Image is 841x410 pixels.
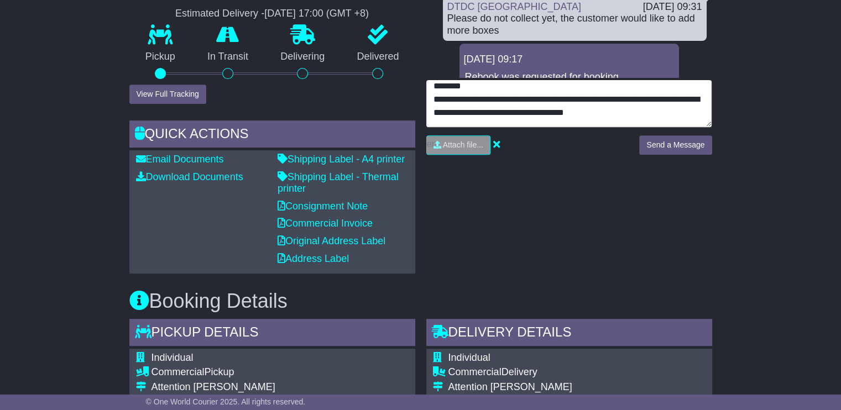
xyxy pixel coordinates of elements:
[129,8,415,20] div: Estimated Delivery -
[464,54,675,66] div: [DATE] 09:17
[278,218,373,229] a: Commercial Invoice
[448,381,631,393] div: Attention [PERSON_NAME]
[152,366,205,377] span: Commercial
[264,8,369,20] div: [DATE] 17:00 (GMT +8)
[426,319,712,349] div: Delivery Details
[447,1,581,12] a: DTDC [GEOGRAPHIC_DATA]
[448,393,631,405] div: Taxibox
[152,393,364,405] div: Travelodge [GEOGRAPHIC_DATA]
[146,397,306,406] span: © One World Courier 2025. All rights reserved.
[278,171,399,195] a: Shipping Label - Thermal printer
[278,201,368,212] a: Consignment Note
[152,381,364,393] div: Attention [PERSON_NAME]
[136,171,243,182] a: Download Documents
[129,120,415,150] div: Quick Actions
[465,71,673,95] p: Rebook was requested for booking OWCAU651215AU .
[129,319,415,349] div: Pickup Details
[136,154,224,165] a: Email Documents
[448,366,502,377] span: Commercial
[341,51,415,63] p: Delivered
[152,366,364,379] div: Pickup
[129,290,712,312] h3: Booking Details
[152,352,194,363] span: Individual
[278,154,405,165] a: Shipping Label - A4 printer
[639,135,712,155] button: Send a Message
[191,51,264,63] p: In Transit
[278,235,385,246] a: Original Address Label
[643,1,702,13] div: [DATE] 09:31
[129,51,191,63] p: Pickup
[278,253,349,264] a: Address Label
[447,13,702,36] div: Please do not collect yet, the customer would like to add more boxes
[448,366,631,379] div: Delivery
[129,85,206,104] button: View Full Tracking
[448,352,490,363] span: Individual
[264,51,341,63] p: Delivering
